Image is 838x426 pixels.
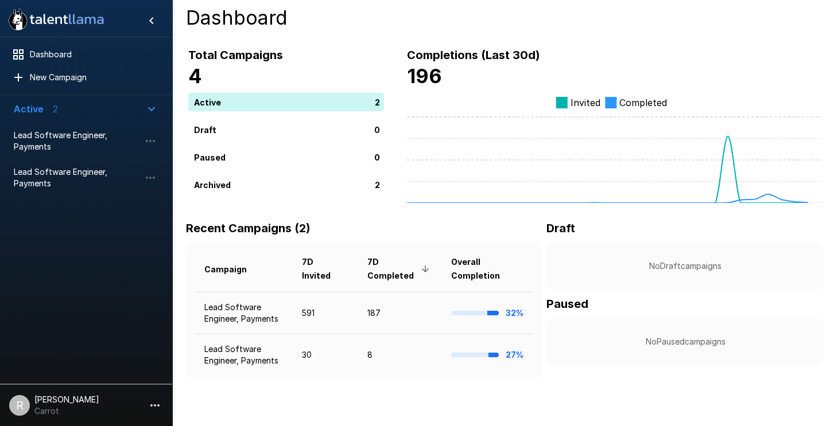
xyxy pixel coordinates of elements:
p: 0 [374,151,380,163]
b: Total Campaigns [188,48,283,62]
b: 196 [407,64,442,88]
p: 2 [375,96,380,108]
p: No Paused campaigns [565,336,806,347]
span: Campaign [204,263,262,276]
span: 7D Completed [367,255,433,283]
b: 32% [506,308,523,318]
b: Draft [546,221,575,235]
td: 591 [293,292,359,334]
td: 187 [358,292,442,334]
p: 2 [375,178,380,190]
h4: Dashboard [186,6,824,30]
td: 30 [293,334,359,376]
b: Recent Campaigns (2) [186,221,311,235]
p: No Draft campaigns [565,260,806,272]
span: 7D Invited [302,255,350,283]
b: 4 [188,64,202,88]
b: Paused [546,297,588,311]
span: Overall Completion [451,255,523,283]
p: 0 [374,123,380,135]
td: Lead Software Engineer, Payments [195,292,293,334]
td: 8 [358,334,442,376]
b: 27% [506,350,523,359]
b: Completions (Last 30d) [407,48,540,62]
td: Lead Software Engineer, Payments [195,334,293,376]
